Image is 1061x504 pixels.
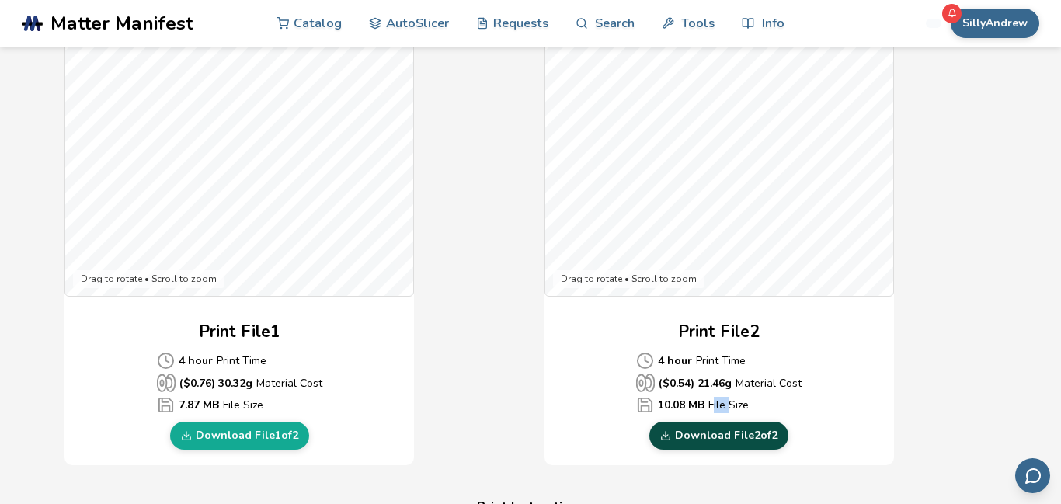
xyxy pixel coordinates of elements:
[636,352,802,370] p: Print Time
[636,396,654,414] span: Average Cost
[157,396,175,414] span: Average Cost
[157,374,322,392] p: Material Cost
[659,375,732,391] b: ($ 0.54 ) 21.46 g
[678,320,760,344] h2: Print File 2
[1015,458,1050,493] button: Send feedback via email
[73,270,224,289] div: Drag to rotate • Scroll to zoom
[170,422,309,450] a: Download File1of2
[649,422,788,450] a: Download File2of2
[157,352,175,370] span: Average Cost
[199,320,280,344] h2: Print File 1
[553,270,704,289] div: Drag to rotate • Scroll to zoom
[157,352,322,370] p: Print Time
[179,397,219,413] b: 7.87 MB
[951,9,1039,38] button: SillyAndrew
[157,374,176,392] span: Average Cost
[658,353,692,369] b: 4 hour
[658,397,704,413] b: 10.08 MB
[636,396,802,414] p: File Size
[179,353,213,369] b: 4 hour
[636,352,654,370] span: Average Cost
[636,374,655,392] span: Average Cost
[50,12,193,34] span: Matter Manifest
[636,374,802,392] p: Material Cost
[157,396,322,414] p: File Size
[179,375,252,391] b: ($ 0.76 ) 30.32 g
